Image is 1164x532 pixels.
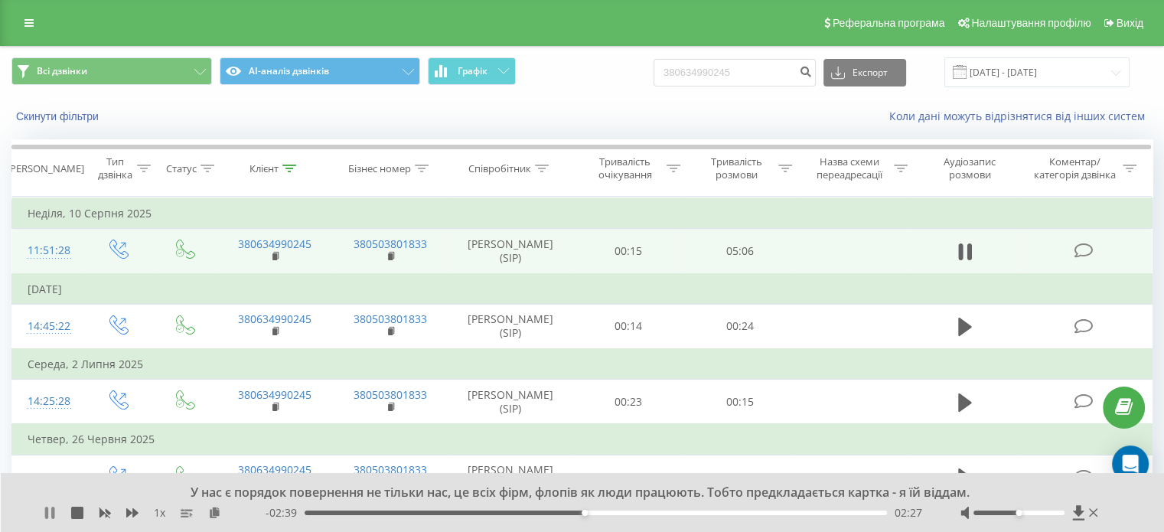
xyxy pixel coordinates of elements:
a: 380503801833 [354,387,427,402]
td: Неділя, 10 Серпня 2025 [12,198,1153,229]
td: [PERSON_NAME] (SIP) [448,304,573,349]
td: 00:23 [573,380,684,425]
div: Accessibility label [582,510,588,516]
a: 380634990245 [238,387,311,402]
div: [PERSON_NAME] [7,162,84,175]
a: 380503801833 [354,237,427,251]
td: 00:12 [684,455,795,500]
td: 00:14 [573,304,684,349]
span: 02:27 [895,505,922,521]
td: [DATE] [12,274,1153,305]
button: Експорт [823,59,906,86]
td: [PERSON_NAME] (SIP) [448,229,573,274]
td: [PERSON_NAME] (SIP) [448,455,573,500]
button: Графік [428,57,516,85]
span: - 02:39 [266,505,305,521]
div: Бізнес номер [348,162,411,175]
a: 380634990245 [238,237,311,251]
span: Вихід [1117,17,1143,29]
div: Аудіозапис розмови [925,155,1015,181]
div: Open Intercom Messenger [1112,446,1149,482]
input: Пошук за номером [654,59,816,86]
div: Тип дзвінка [96,155,132,181]
span: Графік [458,66,487,77]
div: Тривалість очікування [587,155,664,181]
td: [PERSON_NAME] (SIP) [448,380,573,425]
div: 14:45:22 [28,312,68,341]
div: Тривалість розмови [698,155,774,181]
td: 00:31 [573,455,684,500]
a: 380634990245 [238,462,311,477]
span: Налаштування профілю [971,17,1091,29]
div: Статус [166,162,197,175]
a: Коли дані можуть відрізнятися вiд інших систем [889,109,1153,123]
button: Всі дзвінки [11,57,212,85]
td: 05:06 [684,229,795,274]
span: Всі дзвінки [37,65,87,77]
td: 00:15 [573,229,684,274]
div: У нас є порядок повернення не тільки нас, це всіх фірм, флопів як люди працюють. Тобто предкладає... [149,485,996,501]
a: 380503801833 [354,312,427,326]
div: 16:25:32 [28,462,68,492]
div: Співробітник [468,162,531,175]
div: Назва схеми переадресації [810,155,890,181]
button: Скинути фільтри [11,109,106,123]
div: Accessibility label [1016,510,1022,516]
a: 380503801833 [354,462,427,477]
div: Клієнт [249,162,279,175]
a: 380634990245 [238,312,311,326]
span: 1 x [154,505,165,521]
td: 00:24 [684,304,795,349]
td: Середа, 2 Липня 2025 [12,349,1153,380]
div: 14:25:28 [28,387,68,416]
div: Коментар/категорія дзвінка [1029,155,1119,181]
td: 00:15 [684,380,795,425]
button: AI-аналіз дзвінків [220,57,420,85]
div: 11:51:28 [28,236,68,266]
span: Реферальна програма [833,17,945,29]
td: Четвер, 26 Червня 2025 [12,424,1153,455]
